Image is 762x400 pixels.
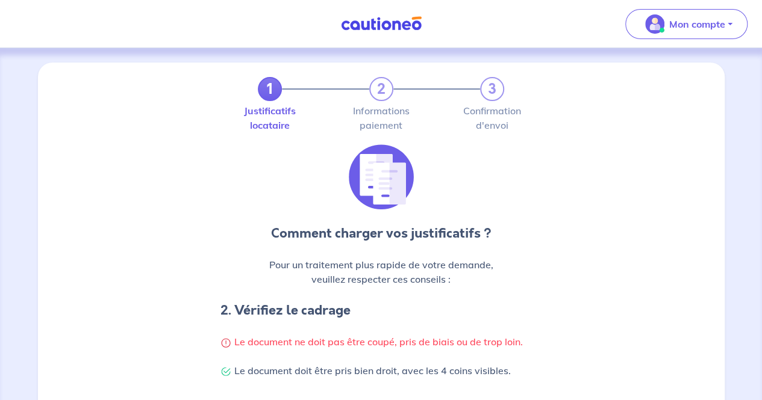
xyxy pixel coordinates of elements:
[625,9,748,39] button: illu_account_valid_menu.svgMon compte
[336,16,426,31] img: Cautioneo
[220,337,231,348] img: Warning
[220,224,542,243] p: Comment charger vos justificatifs ?
[220,334,542,349] p: Le document ne doit pas être coupé, pris de biais ou de trop loin.
[220,366,231,377] img: Check
[480,106,504,130] label: Confirmation d'envoi
[220,301,542,320] h4: 2. Vérifiez le cadrage
[220,363,542,378] p: Le document doit être pris bien droit, avec les 4 coins visibles.
[220,257,542,286] p: Pour un traitement plus rapide de votre demande, veuillez respecter ces conseils :
[369,106,393,130] label: Informations paiement
[645,14,664,34] img: illu_account_valid_menu.svg
[349,144,414,209] img: illu_list_justif.svg
[258,77,282,101] a: 1
[669,17,725,31] p: Mon compte
[258,106,282,130] label: Justificatifs locataire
